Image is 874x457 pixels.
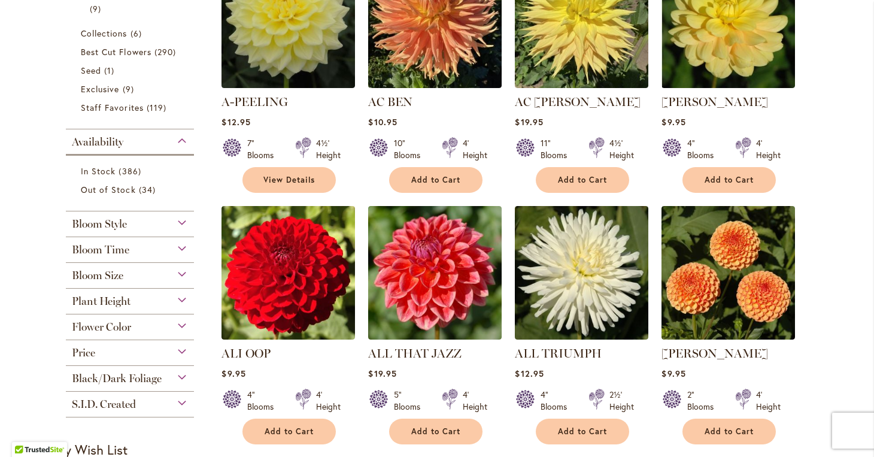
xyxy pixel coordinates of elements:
[558,175,607,185] span: Add to Cart
[72,295,131,308] span: Plant Height
[81,83,119,95] span: Exclusive
[705,426,754,437] span: Add to Cart
[687,137,721,161] div: 4" Blooms
[247,137,281,161] div: 7" Blooms
[104,64,117,77] span: 1
[221,346,271,361] a: ALI OOP
[661,95,768,109] a: [PERSON_NAME]
[81,46,151,57] span: Best Cut Flowers
[147,101,169,114] span: 119
[389,167,482,193] button: Add to Cart
[515,95,641,109] a: AC [PERSON_NAME]
[81,64,182,77] a: Seed
[221,116,250,128] span: $12.95
[515,79,648,90] a: AC Jeri
[541,389,574,413] div: 4" Blooms
[368,95,412,109] a: AC BEN
[81,101,182,114] a: Staff Favorites
[81,65,101,76] span: Seed
[368,331,502,342] a: ALL THAT JAZZ
[72,320,131,334] span: Flower Color
[609,137,634,161] div: 4½' Height
[756,389,781,413] div: 4' Height
[394,137,427,161] div: 10" Blooms
[81,46,182,58] a: Best Cut Flowers
[368,368,396,379] span: $19.95
[368,206,502,340] img: ALL THAT JAZZ
[411,426,460,437] span: Add to Cart
[72,372,162,385] span: Black/Dark Foliage
[515,206,648,340] img: ALL TRIUMPH
[221,95,288,109] a: A-PEELING
[463,137,487,161] div: 4' Height
[316,389,341,413] div: 4' Height
[221,79,355,90] a: A-Peeling
[661,368,685,379] span: $9.95
[515,331,648,342] a: ALL TRIUMPH
[541,137,574,161] div: 11" Blooms
[81,28,128,39] span: Collections
[609,389,634,413] div: 2½' Height
[263,175,315,185] span: View Details
[536,167,629,193] button: Add to Cart
[81,183,182,196] a: Out of Stock 34
[131,27,145,40] span: 6
[661,79,795,90] a: AHOY MATEY
[536,419,629,444] button: Add to Cart
[81,27,182,40] a: Collections
[515,116,543,128] span: $19.95
[90,2,104,15] span: 9
[515,346,602,361] a: ALL TRIUMPH
[394,389,427,413] div: 5" Blooms
[558,426,607,437] span: Add to Cart
[81,184,136,195] span: Out of Stock
[661,206,795,340] img: AMBER QUEEN
[81,165,182,177] a: In Stock 386
[119,165,144,177] span: 386
[389,419,482,444] button: Add to Cart
[72,398,136,411] span: S.I.D. Created
[463,389,487,413] div: 4' Height
[368,346,462,361] a: ALL THAT JAZZ
[221,206,355,340] img: ALI OOP
[316,137,341,161] div: 4½' Height
[411,175,460,185] span: Add to Cart
[242,419,336,444] button: Add to Cart
[265,426,314,437] span: Add to Cart
[687,389,721,413] div: 2" Blooms
[72,346,95,359] span: Price
[368,116,397,128] span: $10.95
[81,83,182,95] a: Exclusive
[72,135,123,149] span: Availability
[139,183,159,196] span: 34
[221,331,355,342] a: ALI OOP
[154,46,179,58] span: 290
[81,165,116,177] span: In Stock
[705,175,754,185] span: Add to Cart
[756,137,781,161] div: 4' Height
[368,79,502,90] a: AC BEN
[682,419,776,444] button: Add to Cart
[81,102,144,113] span: Staff Favorites
[242,167,336,193] a: View Details
[72,269,123,282] span: Bloom Size
[123,83,137,95] span: 9
[247,389,281,413] div: 4" Blooms
[72,243,129,256] span: Bloom Time
[682,167,776,193] button: Add to Cart
[515,368,544,379] span: $12.95
[9,414,43,448] iframe: Launch Accessibility Center
[661,331,795,342] a: AMBER QUEEN
[661,346,768,361] a: [PERSON_NAME]
[661,116,685,128] span: $9.95
[72,217,127,231] span: Bloom Style
[221,368,245,379] span: $9.95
